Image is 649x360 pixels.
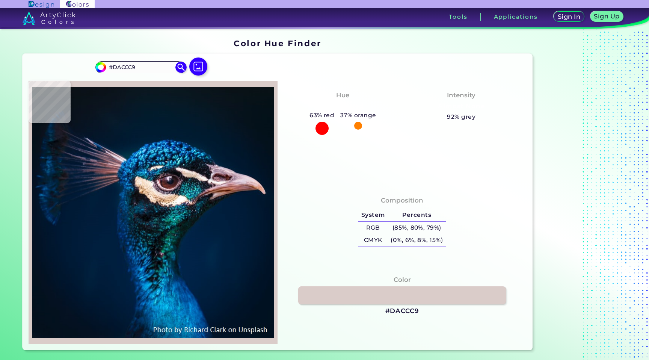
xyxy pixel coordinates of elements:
a: Sign In [555,12,583,21]
h5: 63% red [306,110,337,120]
h5: (0%, 6%, 8%, 15%) [388,234,446,247]
h4: Intensity [447,90,475,101]
input: type color.. [106,62,176,72]
h5: Percents [388,209,446,221]
a: Sign Up [592,12,622,21]
img: icon picture [189,57,207,76]
img: ArtyClick Design logo [29,1,54,8]
h5: RGB [358,222,388,234]
h5: 37% orange [337,110,379,120]
h3: Almost None [435,102,488,111]
h3: Orangy Red [319,102,367,111]
h5: 92% grey [447,112,475,122]
h4: Composition [381,195,423,206]
img: logo_artyclick_colors_white.svg [23,11,75,25]
h5: (85%, 80%, 79%) [388,222,446,234]
h5: CMYK [358,234,388,247]
h4: Hue [336,90,349,101]
h3: Tools [449,14,467,20]
h1: Color Hue Finder [234,38,321,49]
h3: Applications [494,14,538,20]
h5: Sign Up [595,14,619,19]
h5: Sign In [559,14,580,20]
img: img_pavlin.jpg [32,85,274,341]
img: icon search [175,62,187,73]
h3: #DACCC9 [385,307,419,316]
h5: System [358,209,388,221]
h4: Color [394,274,411,285]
